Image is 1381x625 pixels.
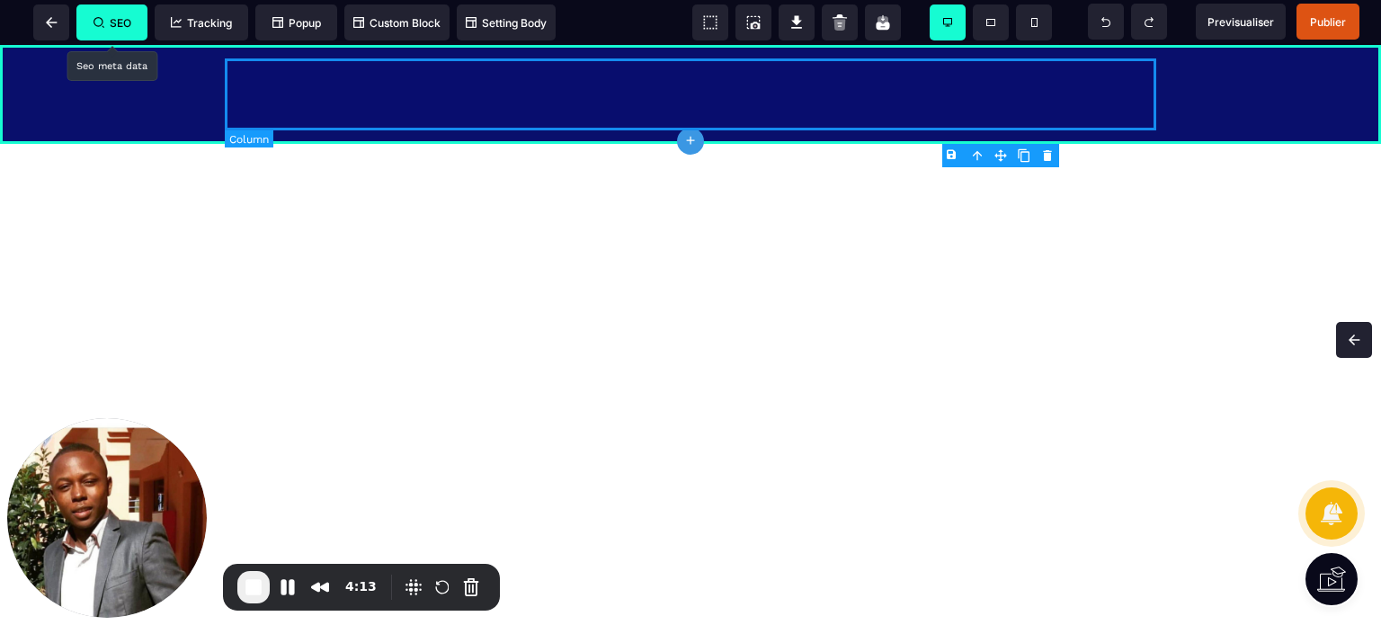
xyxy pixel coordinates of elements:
span: Publier [1310,15,1346,29]
span: Popup [272,16,321,30]
span: Previsualiser [1207,15,1274,29]
span: Tracking [171,16,232,30]
span: Setting Body [466,16,547,30]
span: Preview [1196,4,1286,40]
span: View components [692,4,728,40]
span: Custom Block [353,16,441,30]
span: SEO [94,16,131,30]
span: Screenshot [735,4,771,40]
